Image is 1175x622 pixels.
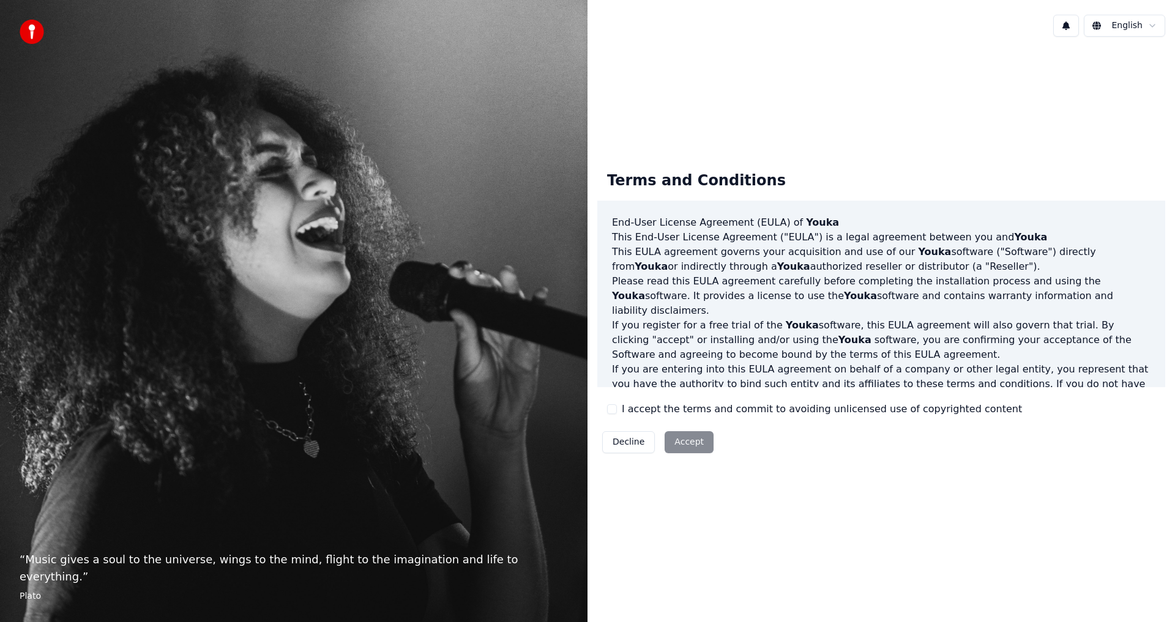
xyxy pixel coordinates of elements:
[918,246,951,257] span: Youka
[597,161,796,201] div: Terms and Conditions
[20,551,568,585] p: “ Music gives a soul to the universe, wings to the mind, flight to the imagination and life to ev...
[612,362,1151,421] p: If you are entering into this EULA agreement on behalf of a company or other legal entity, you re...
[1014,231,1047,243] span: Youka
[806,217,839,228] span: Youka
[612,230,1151,245] p: This End-User License Agreement ("EULA") is a legal agreement between you and
[612,274,1151,318] p: Please read this EULA agreement carefully before completing the installation process and using th...
[635,261,668,272] span: Youka
[844,290,877,302] span: Youka
[838,334,871,346] span: Youka
[20,590,568,602] footer: Plato
[612,215,1151,230] h3: End-User License Agreement (EULA) of
[612,290,645,302] span: Youka
[612,318,1151,362] p: If you register for a free trial of the software, this EULA agreement will also govern that trial...
[777,261,810,272] span: Youka
[786,319,819,331] span: Youka
[602,431,655,453] button: Decline
[612,245,1151,274] p: This EULA agreement governs your acquisition and use of our software ("Software") directly from o...
[20,20,44,44] img: youka
[622,402,1022,417] label: I accept the terms and commit to avoiding unlicensed use of copyrighted content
